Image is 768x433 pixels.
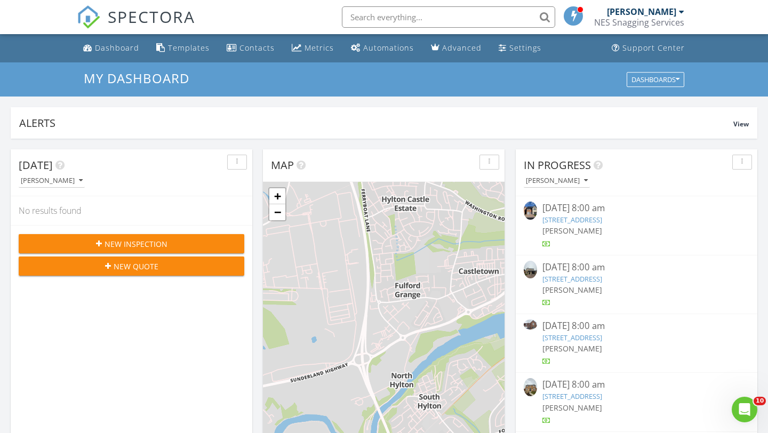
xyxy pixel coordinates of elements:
[542,343,602,354] span: [PERSON_NAME]
[269,204,285,220] a: Zoom out
[524,202,749,249] a: [DATE] 8:00 am [STREET_ADDRESS] [PERSON_NAME]
[607,6,676,17] div: [PERSON_NAME]
[524,319,749,367] a: [DATE] 8:00 am [STREET_ADDRESS] [PERSON_NAME]
[222,38,279,58] a: Contacts
[19,174,85,188] button: [PERSON_NAME]
[239,43,275,53] div: Contacts
[77,5,100,29] img: The Best Home Inspection Software - Spectora
[542,319,731,333] div: [DATE] 8:00 am
[526,177,588,185] div: [PERSON_NAME]
[754,397,766,405] span: 10
[105,238,167,250] span: New Inspection
[733,119,749,129] span: View
[19,158,53,172] span: [DATE]
[524,319,537,330] img: 9297828%2Freports%2Fcaae9977-abb4-4afa-a41a-89bc43a7543f%2Fcover_photos%2Fvk9ml13J32onk95lLBZB%2F...
[524,378,537,396] img: 9286348%2Freports%2F401b4ca7-9101-4da3-b820-9fd04df361b8%2Fcover_photos%2FXTYQ1AUr10oYWmVXww7Q%2F...
[287,38,338,58] a: Metrics
[509,43,541,53] div: Settings
[542,215,602,224] a: [STREET_ADDRESS]
[542,226,602,236] span: [PERSON_NAME]
[524,202,537,220] img: 9268679%2Freports%2F5774cd77-963a-4caf-a5d3-cc0b835e202f%2Fcover_photos%2FPN5QIeupzXcYJcMWEa9o%2F...
[542,378,731,391] div: [DATE] 8:00 am
[542,274,602,284] a: [STREET_ADDRESS]
[95,43,139,53] div: Dashboard
[271,158,294,172] span: Map
[524,378,749,426] a: [DATE] 8:00 am [STREET_ADDRESS] [PERSON_NAME]
[114,261,158,272] span: New Quote
[542,391,602,401] a: [STREET_ADDRESS]
[168,43,210,53] div: Templates
[84,69,189,87] span: My Dashboard
[442,43,482,53] div: Advanced
[542,285,602,295] span: [PERSON_NAME]
[305,43,334,53] div: Metrics
[542,403,602,413] span: [PERSON_NAME]
[269,188,285,204] a: Zoom in
[108,5,195,28] span: SPECTORA
[11,196,252,225] div: No results found
[627,72,684,87] button: Dashboards
[524,158,591,172] span: In Progress
[152,38,214,58] a: Templates
[524,261,537,279] img: 9297830%2Freports%2F26b6ba65-b9bc-4cbb-8784-1773cf7ae8c8%2Fcover_photos%2F8TxpMWCIc1KRLSBSQibS%2F...
[77,14,195,37] a: SPECTORA
[732,397,757,422] iframe: Intercom live chat
[594,17,684,28] div: NES Snagging Services
[542,333,602,342] a: [STREET_ADDRESS]
[79,38,143,58] a: Dashboard
[347,38,418,58] a: Automations (Basic)
[342,6,555,28] input: Search everything...
[542,261,731,274] div: [DATE] 8:00 am
[21,177,83,185] div: [PERSON_NAME]
[542,202,731,215] div: [DATE] 8:00 am
[524,174,590,188] button: [PERSON_NAME]
[363,43,414,53] div: Automations
[427,38,486,58] a: Advanced
[19,256,244,276] button: New Quote
[524,261,749,308] a: [DATE] 8:00 am [STREET_ADDRESS] [PERSON_NAME]
[622,43,685,53] div: Support Center
[19,116,733,130] div: Alerts
[607,38,689,58] a: Support Center
[631,76,679,83] div: Dashboards
[494,38,546,58] a: Settings
[19,234,244,253] button: New Inspection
